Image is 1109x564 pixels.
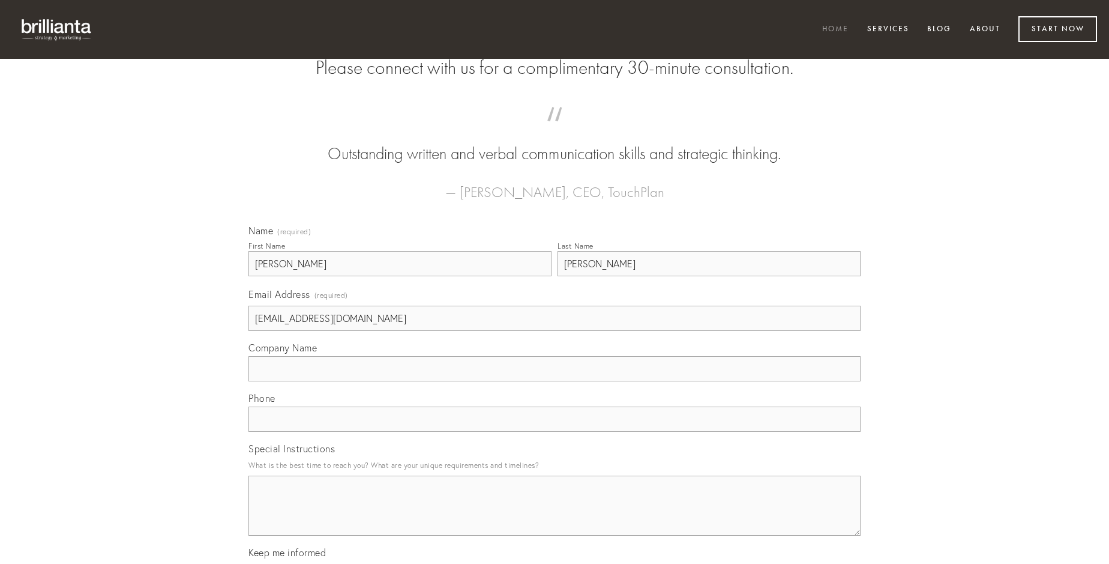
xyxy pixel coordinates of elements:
[268,166,841,204] figcaption: — [PERSON_NAME], CEO, TouchPlan
[1018,16,1097,42] a: Start Now
[558,241,594,250] div: Last Name
[248,288,310,300] span: Email Address
[962,20,1008,40] a: About
[268,119,841,142] span: “
[248,225,273,237] span: Name
[12,12,102,47] img: brillianta - research, strategy, marketing
[277,228,311,235] span: (required)
[248,241,285,250] div: First Name
[859,20,917,40] a: Services
[314,287,348,303] span: (required)
[814,20,856,40] a: Home
[268,119,841,166] blockquote: Outstanding written and verbal communication skills and strategic thinking.
[248,56,861,79] h2: Please connect with us for a complimentary 30-minute consultation.
[248,457,861,473] p: What is the best time to reach you? What are your unique requirements and timelines?
[919,20,959,40] a: Blog
[248,342,317,354] span: Company Name
[248,547,326,559] span: Keep me informed
[248,392,275,404] span: Phone
[248,443,335,455] span: Special Instructions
